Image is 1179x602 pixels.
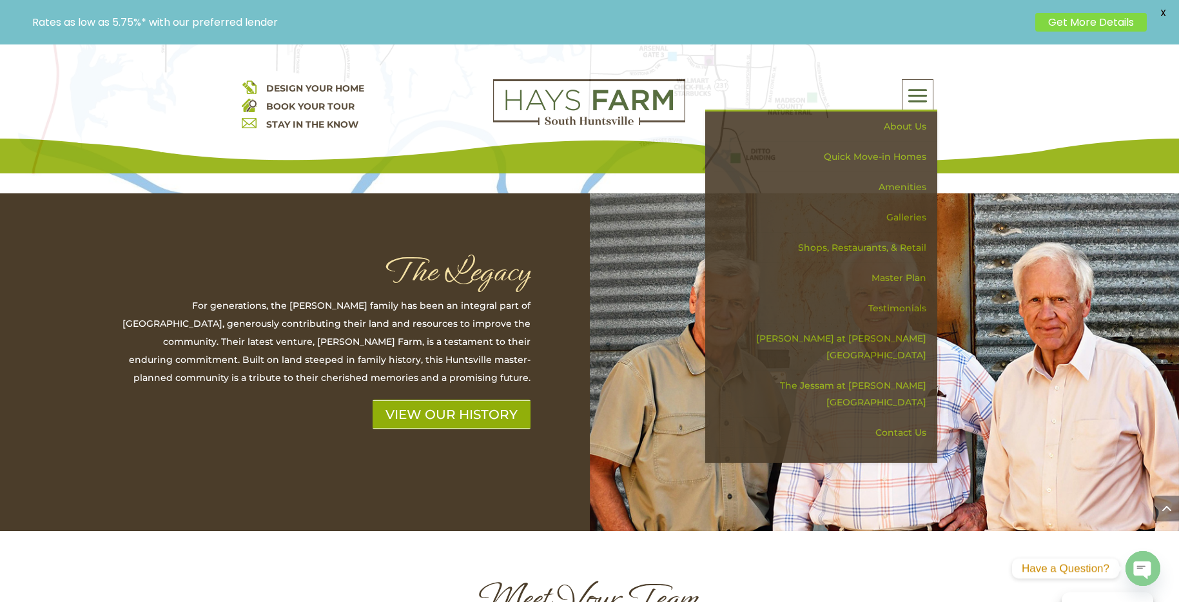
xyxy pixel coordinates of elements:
a: hays farm homes huntsville development [493,117,685,128]
a: Amenities [714,172,937,202]
p: For generations, the [PERSON_NAME] family has been an integral part of [GEOGRAPHIC_DATA], generou... [118,296,531,387]
a: The Jessam at [PERSON_NAME][GEOGRAPHIC_DATA] [714,371,937,418]
a: Get More Details [1035,13,1147,32]
a: BOOK YOUR TOUR [266,101,355,112]
a: About Us [714,112,937,142]
span: X [1153,3,1173,23]
h1: The Legacy [118,252,531,296]
a: Testimonials [714,293,937,324]
a: Master Plan [714,263,937,293]
a: Galleries [714,202,937,233]
a: Shops, Restaurants, & Retail [714,233,937,263]
a: DESIGN YOUR HOME [266,83,364,94]
img: design your home [242,79,257,94]
a: [PERSON_NAME] at [PERSON_NAME][GEOGRAPHIC_DATA] [714,324,937,371]
a: STAY IN THE KNOW [266,119,358,130]
a: VIEW OUR HISTORY [373,400,531,429]
img: Logo [493,79,685,126]
a: Contact Us [714,418,937,448]
a: Quick Move-in Homes [714,142,937,172]
p: Rates as low as 5.75%* with our preferred lender [32,16,1029,28]
img: book your home tour [242,97,257,112]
